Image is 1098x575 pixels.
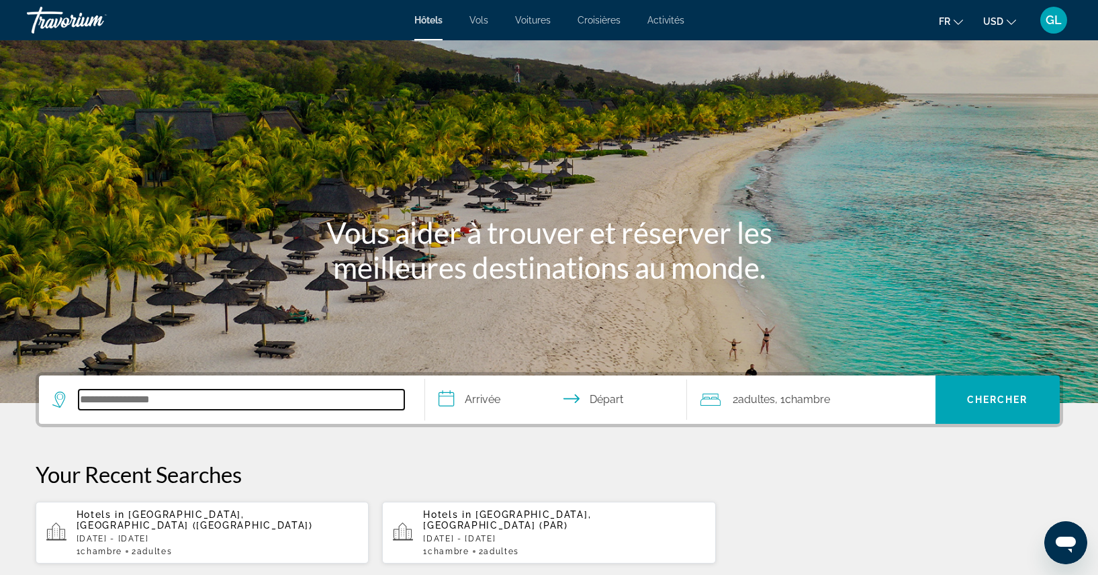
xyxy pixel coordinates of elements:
span: Chambre [785,393,830,406]
span: GL [1046,13,1062,27]
span: Hotels in [77,509,125,520]
button: Hotels in [GEOGRAPHIC_DATA], [GEOGRAPHIC_DATA] ([GEOGRAPHIC_DATA])[DATE] - [DATE]1Chambre2Adultes [36,501,369,564]
p: [DATE] - [DATE] [423,534,705,543]
span: 2 [132,547,172,556]
h1: Vous aider à trouver et réserver les meilleures destinations au monde. [298,215,801,285]
p: [DATE] - [DATE] [77,534,359,543]
a: Vols [469,15,488,26]
button: Travelers: 2 adults, 0 children [687,375,935,424]
a: Hôtels [414,15,443,26]
button: User Menu [1036,6,1071,34]
span: USD [983,16,1003,27]
span: Chercher [967,394,1028,405]
button: Select check in and out date [425,375,687,424]
button: Change language [939,11,963,31]
span: 1 [77,547,122,556]
a: Voitures [515,15,551,26]
span: Chambre [428,547,469,556]
span: Hotels in [423,509,471,520]
span: Adultes [484,547,519,556]
a: Croisières [578,15,621,26]
span: Chambre [81,547,122,556]
input: Search hotel destination [79,390,404,410]
span: , 1 [775,390,830,409]
button: Search [935,375,1060,424]
span: [GEOGRAPHIC_DATA], [GEOGRAPHIC_DATA] ([GEOGRAPHIC_DATA]) [77,509,313,531]
a: Activités [647,15,684,26]
span: Adultes [137,547,173,556]
span: fr [939,16,950,27]
p: Your Recent Searches [36,461,1063,488]
iframe: Bouton de lancement de la fenêtre de messagerie [1044,521,1087,564]
span: Adultes [738,393,775,406]
span: [GEOGRAPHIC_DATA], [GEOGRAPHIC_DATA] (PAR) [423,509,591,531]
div: Search widget [39,375,1060,424]
button: Change currency [983,11,1016,31]
span: 2 [479,547,519,556]
span: 2 [733,390,775,409]
span: 1 [423,547,469,556]
button: Hotels in [GEOGRAPHIC_DATA], [GEOGRAPHIC_DATA] (PAR)[DATE] - [DATE]1Chambre2Adultes [382,501,716,564]
a: Travorium [27,3,161,38]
